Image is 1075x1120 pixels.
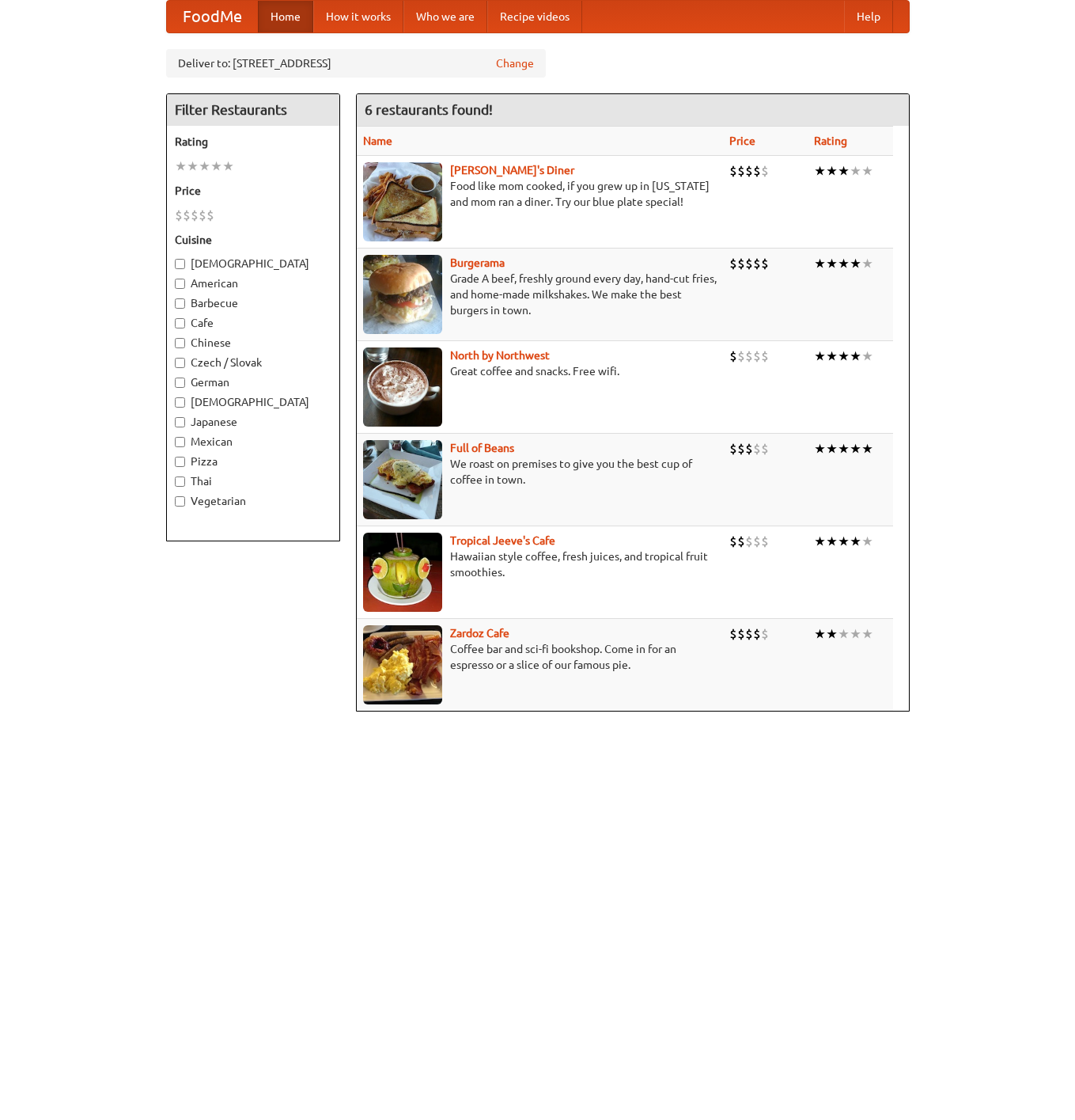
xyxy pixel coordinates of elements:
[175,207,183,224] li: $
[737,255,745,272] li: $
[753,255,761,272] li: $
[761,162,769,180] li: $
[175,279,185,289] input: American
[850,625,861,643] li: ★
[187,158,199,175] li: ★
[206,207,214,224] li: $
[496,55,534,71] a: Change
[761,440,769,457] li: $
[175,259,185,269] input: [DEMOGRAPHIC_DATA]
[745,347,753,365] li: $
[826,533,838,550] li: ★
[363,440,442,519] img: beans.jpg
[861,440,873,457] li: ★
[175,394,331,410] label: [DEMOGRAPHIC_DATA]
[363,641,717,673] p: Coffee bar and sci-fi bookshop. Come in for an espresso or a slice of our famous pie.
[175,318,185,328] input: Cafe
[814,255,826,272] li: ★
[761,347,769,365] li: $
[175,335,331,351] label: Chinese
[175,232,331,248] h5: Cuisine
[753,347,761,365] li: $
[175,158,187,175] li: ★
[838,255,850,272] li: ★
[175,298,185,309] input: Barbecue
[737,440,745,457] li: $
[745,162,753,180] li: $
[729,135,755,147] a: Price
[175,414,331,430] label: Japanese
[753,625,761,643] li: $
[826,440,838,457] li: ★
[403,1,487,32] a: Who we are
[167,94,339,126] h4: Filter Restaurants
[175,476,185,487] input: Thai
[175,437,185,447] input: Mexican
[826,162,838,180] li: ★
[175,496,185,507] input: Vegetarian
[814,347,826,365] li: ★
[175,434,331,450] label: Mexican
[313,1,403,32] a: How it works
[175,374,331,390] label: German
[175,378,185,388] input: German
[363,625,442,704] img: zardoz.jpg
[175,183,331,199] h5: Price
[737,162,745,180] li: $
[838,347,850,365] li: ★
[737,533,745,550] li: $
[761,625,769,643] li: $
[729,625,737,643] li: $
[450,442,514,454] a: Full of Beans
[729,162,737,180] li: $
[183,207,191,224] li: $
[753,440,761,457] li: $
[191,207,199,224] li: $
[365,102,493,117] ng-pluralize: 6 restaurants found!
[450,164,574,177] a: [PERSON_NAME]'s Diner
[844,1,893,32] a: Help
[753,162,761,180] li: $
[861,162,873,180] li: ★
[363,178,717,210] p: Food like mom cooked, if you grew up in [US_STATE] and mom ran a diner. Try our blue plate special!
[850,255,861,272] li: ★
[175,473,331,489] label: Thai
[175,256,331,271] label: [DEMOGRAPHIC_DATA]
[175,355,331,370] label: Czech / Slovak
[363,255,442,334] img: burgerama.jpg
[167,1,258,32] a: FoodMe
[861,347,873,365] li: ★
[861,533,873,550] li: ★
[850,440,861,457] li: ★
[487,1,582,32] a: Recipe videos
[737,625,745,643] li: $
[826,347,838,365] li: ★
[199,207,206,224] li: $
[814,440,826,457] li: ★
[222,158,234,175] li: ★
[814,625,826,643] li: ★
[729,533,737,550] li: $
[761,533,769,550] li: $
[210,158,222,175] li: ★
[814,533,826,550] li: ★
[737,347,745,365] li: $
[450,349,550,362] a: North by Northwest
[838,440,850,457] li: ★
[175,338,185,348] input: Chinese
[838,162,850,180] li: ★
[838,625,850,643] li: ★
[175,315,331,331] label: Cafe
[175,295,331,311] label: Barbecue
[729,440,737,457] li: $
[363,271,717,318] p: Grade A beef, freshly ground every day, hand-cut fries, and home-made milkshakes. We make the bes...
[850,162,861,180] li: ★
[175,397,185,408] input: [DEMOGRAPHIC_DATA]
[745,440,753,457] li: $
[745,255,753,272] li: $
[175,358,185,368] input: Czech / Slovak
[753,533,761,550] li: $
[838,533,850,550] li: ★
